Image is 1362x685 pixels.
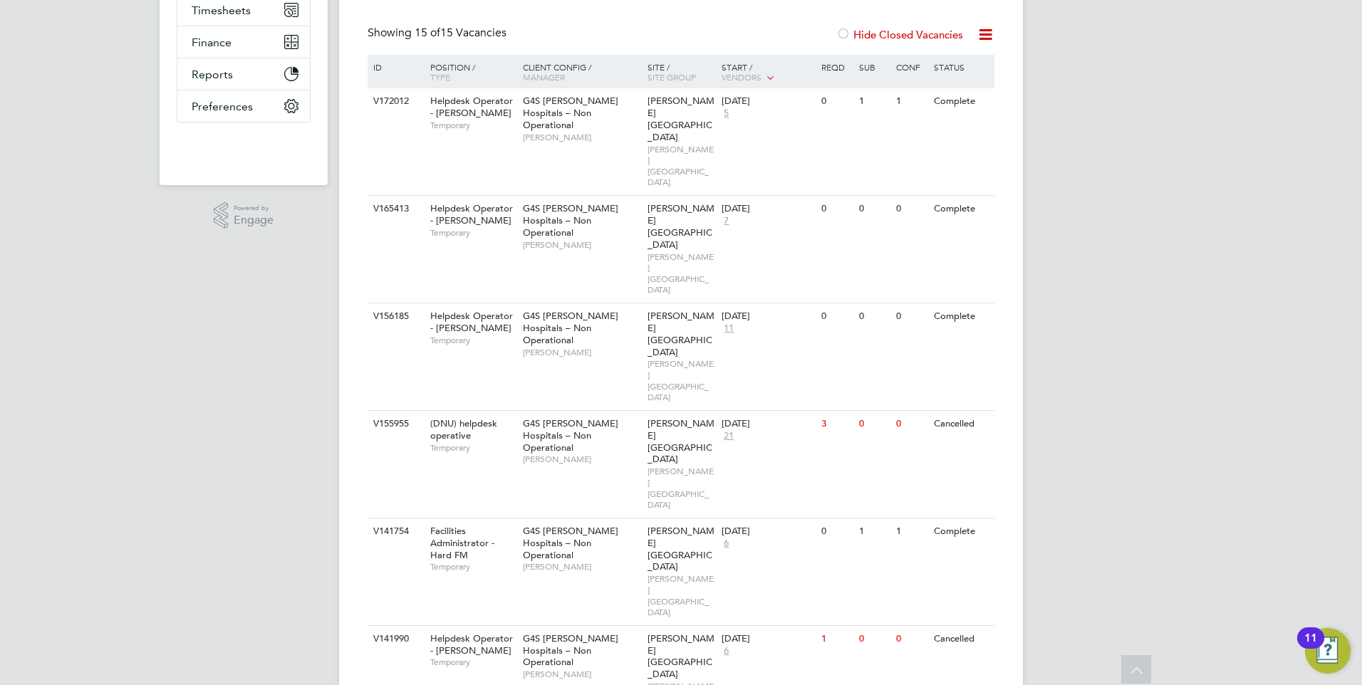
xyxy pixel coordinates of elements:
[648,417,714,466] span: [PERSON_NAME][GEOGRAPHIC_DATA]
[930,411,992,437] div: Cancelled
[430,227,516,239] span: Temporary
[648,573,715,617] span: [PERSON_NAME][GEOGRAPHIC_DATA]
[234,202,274,214] span: Powered by
[930,626,992,652] div: Cancelled
[370,518,420,545] div: V141754
[234,214,274,226] span: Engage
[430,120,516,131] span: Temporary
[722,95,814,108] div: [DATE]
[415,26,506,40] span: 15 Vacancies
[523,525,618,561] span: G4S [PERSON_NAME] Hospitals – Non Operational
[430,442,516,454] span: Temporary
[1304,638,1317,657] div: 11
[722,633,814,645] div: [DATE]
[177,137,311,160] a: Go to home page
[836,28,963,41] label: Hide Closed Vacancies
[856,518,893,545] div: 1
[370,626,420,652] div: V141990
[430,525,494,561] span: Facilities Administrator - Hard FM
[430,632,513,657] span: Helpdesk Operator - [PERSON_NAME]
[818,196,855,222] div: 0
[370,55,420,79] div: ID
[648,632,714,681] span: [PERSON_NAME][GEOGRAPHIC_DATA]
[430,71,450,83] span: Type
[192,4,251,17] span: Timesheets
[722,538,731,550] span: 6
[722,430,736,442] span: 21
[930,55,992,79] div: Status
[523,417,618,454] span: G4S [PERSON_NAME] Hospitals – Non Operational
[370,196,420,222] div: V165413
[368,26,509,41] div: Showing
[818,518,855,545] div: 0
[893,88,930,115] div: 1
[430,335,516,346] span: Temporary
[893,626,930,652] div: 0
[648,144,715,188] span: [PERSON_NAME][GEOGRAPHIC_DATA]
[370,88,420,115] div: V172012
[430,417,497,441] span: (DNU) helpdesk operative
[523,454,640,465] span: [PERSON_NAME]
[177,58,310,90] button: Reports
[893,411,930,437] div: 0
[523,95,618,131] span: G4S [PERSON_NAME] Hospitals – Non Operational
[415,26,440,40] span: 15 of
[370,303,420,330] div: V156185
[722,323,736,335] span: 11
[648,95,714,143] span: [PERSON_NAME][GEOGRAPHIC_DATA]
[893,55,930,79] div: Conf
[722,645,731,657] span: 6
[818,88,855,115] div: 0
[192,36,232,49] span: Finance
[523,132,640,143] span: [PERSON_NAME]
[718,55,818,90] div: Start /
[430,202,513,226] span: Helpdesk Operator - [PERSON_NAME]
[722,71,761,83] span: Vendors
[648,251,715,296] span: [PERSON_NAME][GEOGRAPHIC_DATA]
[430,657,516,668] span: Temporary
[818,626,855,652] div: 1
[722,525,814,538] div: [DATE]
[648,358,715,402] span: [PERSON_NAME][GEOGRAPHIC_DATA]
[523,71,565,83] span: Manager
[430,95,513,119] span: Helpdesk Operator - [PERSON_NAME]
[648,202,714,251] span: [PERSON_NAME][GEOGRAPHIC_DATA]
[523,202,618,239] span: G4S [PERSON_NAME] Hospitals – Non Operational
[893,518,930,545] div: 1
[722,310,814,323] div: [DATE]
[930,518,992,545] div: Complete
[523,669,640,680] span: [PERSON_NAME]
[856,626,893,652] div: 0
[648,525,714,573] span: [PERSON_NAME][GEOGRAPHIC_DATA]
[648,466,715,510] span: [PERSON_NAME][GEOGRAPHIC_DATA]
[523,310,618,346] span: G4S [PERSON_NAME] Hospitals – Non Operational
[430,310,513,334] span: Helpdesk Operator - [PERSON_NAME]
[722,215,731,227] span: 7
[523,347,640,358] span: [PERSON_NAME]
[722,418,814,430] div: [DATE]
[722,203,814,215] div: [DATE]
[648,71,696,83] span: Site Group
[523,632,618,669] span: G4S [PERSON_NAME] Hospitals – Non Operational
[192,68,233,81] span: Reports
[930,303,992,330] div: Complete
[430,561,516,572] span: Temporary
[214,202,274,229] a: Powered byEngage
[930,196,992,222] div: Complete
[420,55,519,89] div: Position /
[818,411,855,437] div: 3
[856,303,893,330] div: 0
[370,411,420,437] div: V155955
[818,303,855,330] div: 0
[818,55,855,79] div: Reqd
[523,239,640,251] span: [PERSON_NAME]
[519,55,644,89] div: Client Config /
[1305,628,1351,674] button: Open Resource Center, 11 new notifications
[893,303,930,330] div: 0
[177,137,311,160] img: fastbook-logo-retina.png
[192,100,253,113] span: Preferences
[648,310,714,358] span: [PERSON_NAME][GEOGRAPHIC_DATA]
[177,26,310,58] button: Finance
[893,196,930,222] div: 0
[722,108,731,120] span: 5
